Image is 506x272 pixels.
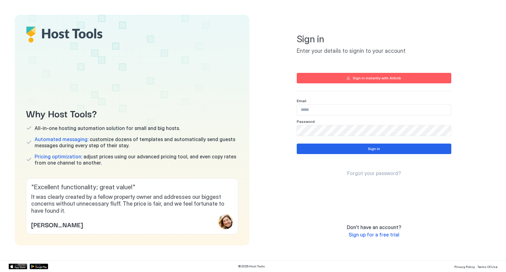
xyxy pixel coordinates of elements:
input: Input Field [297,105,451,115]
div: profile [218,214,233,229]
span: Enter your details to signin to your account [297,48,451,55]
span: Forgot your password? [347,170,401,176]
span: Sign in [297,33,451,45]
span: All-in-one hosting automation solution for small and big hosts. [35,125,180,131]
span: Automated messaging: [35,136,88,142]
span: Email [297,98,306,103]
button: Sign in [297,144,451,154]
a: Forgot your password? [347,170,401,177]
span: Privacy Policy [454,265,475,269]
span: adjust prices using our advanced pricing tool, and even copy rates from one channel to another. [35,153,238,166]
span: Don't have an account? [347,224,401,230]
button: Sign in instantly with Airbnb [297,73,451,83]
input: Input Field [297,125,451,136]
span: It was clearly created by a fellow property owner and addresses our biggest concerns without unne... [31,194,233,215]
span: Pricing optimization: [35,153,82,160]
div: Sign in [368,146,380,152]
span: Password [297,119,315,124]
span: Why Host Tools? [26,106,238,120]
a: Privacy Policy [454,263,475,270]
span: [PERSON_NAME] [31,220,83,229]
a: App Store [9,264,27,269]
a: Sign up for a free trial [349,232,399,238]
span: " Excellent functionality; great value! " [31,183,233,191]
a: Terms Of Use [477,263,497,270]
div: Sign in instantly with Airbnb [353,75,401,81]
span: © 2025 Host Tools [238,264,265,268]
a: Google Play Store [30,264,48,269]
span: Terms Of Use [477,265,497,269]
span: customize dozens of templates and automatically send guests messages during every step of their s... [35,136,238,149]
